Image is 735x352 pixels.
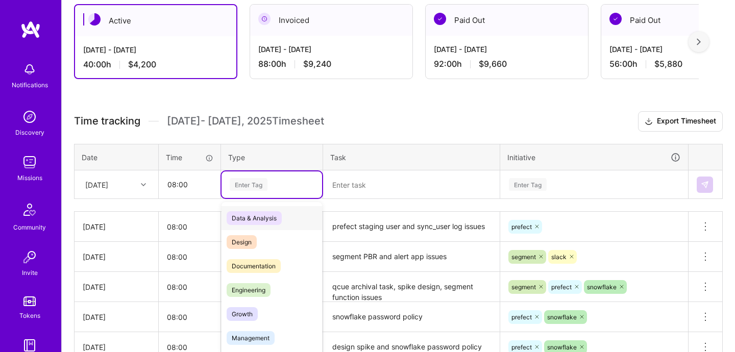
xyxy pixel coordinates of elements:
input: HH:MM [159,304,220,331]
img: Active [88,13,101,26]
div: [DATE] - [DATE] [83,44,228,55]
div: Invoiced [250,5,412,36]
span: Documentation [227,259,281,273]
span: $4,200 [128,59,156,70]
img: logo [20,20,41,39]
i: icon Download [645,116,653,127]
div: [DATE] [83,282,150,292]
span: Design [227,235,257,249]
input: HH:MM [159,213,220,240]
span: $5,880 [654,59,682,69]
span: prefect [551,283,572,291]
span: [DATE] - [DATE] , 2025 Timesheet [167,115,324,128]
textarea: segment PBR and alert app issues [324,243,499,271]
div: Discovery [15,127,44,138]
img: right [697,38,701,45]
span: prefect [511,313,532,321]
div: [DATE] [83,312,150,322]
div: 92:00 h [434,59,580,69]
th: Type [221,144,323,170]
div: [DATE] [83,221,150,232]
div: Missions [17,172,42,183]
textarea: qcue archival task, spike design, segment function issues [324,273,499,301]
th: Date [75,144,159,170]
input: HH:MM [159,273,220,300]
div: [DATE] - [DATE] [434,44,580,55]
div: Notifications [12,80,48,90]
div: [DATE] - [DATE] [258,44,404,55]
div: Invite [22,267,38,278]
div: [DATE] [85,179,108,190]
div: Community [13,222,46,233]
img: tokens [23,296,36,306]
div: Enter Tag [230,177,267,192]
div: 40:00 h [83,59,228,70]
img: discovery [19,107,40,127]
textarea: snowflake password policy [324,303,499,331]
textarea: prefect staging user and sync_user log issues [324,213,499,241]
span: Time tracking [74,115,140,128]
th: Task [323,144,500,170]
span: snowflake [547,343,577,351]
img: Invite [19,247,40,267]
img: Community [17,197,42,222]
div: Time [166,152,213,163]
span: snowflake [587,283,617,291]
i: icon Chevron [141,182,146,187]
span: prefect [511,223,532,231]
div: [DATE] [83,252,150,262]
span: Management [227,331,275,345]
span: slack [551,253,567,261]
img: Paid Out [609,13,622,25]
div: Tokens [19,310,40,321]
div: 88:00 h [258,59,404,69]
span: Data & Analysis [227,211,282,225]
div: Initiative [507,152,681,163]
div: Paid Out [426,5,588,36]
input: HH:MM [159,171,220,198]
img: teamwork [19,152,40,172]
span: $9,240 [303,59,331,69]
span: Growth [227,307,258,321]
img: Paid Out [434,13,446,25]
span: segment [511,253,536,261]
button: Export Timesheet [638,111,723,132]
span: $9,660 [479,59,507,69]
span: segment [511,283,536,291]
div: Active [75,5,236,36]
div: Enter Tag [509,177,547,192]
span: Engineering [227,283,271,297]
img: Invoiced [258,13,271,25]
span: snowflake [547,313,577,321]
img: bell [19,59,40,80]
img: Submit [701,181,709,189]
span: prefect [511,343,532,351]
input: HH:MM [159,243,220,270]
